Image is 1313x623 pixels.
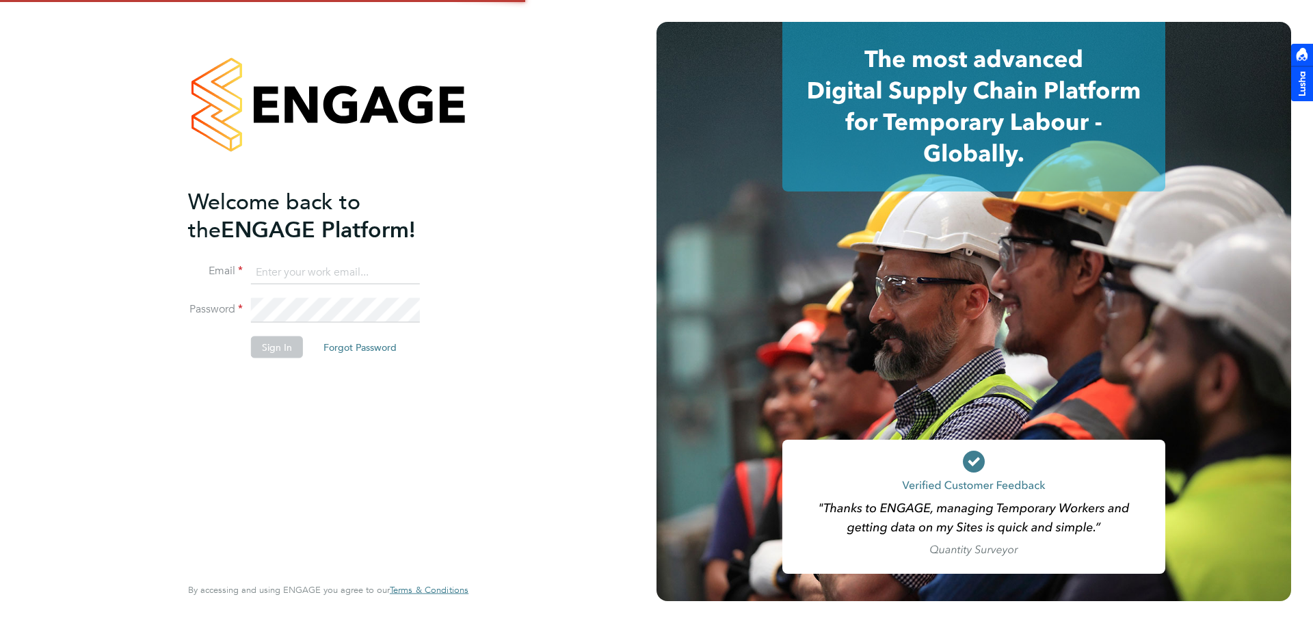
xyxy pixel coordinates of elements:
a: Terms & Conditions [390,585,468,596]
h2: ENGAGE Platform! [188,187,455,243]
label: Password [188,302,243,317]
input: Enter your work email... [251,260,420,284]
span: Terms & Conditions [390,584,468,596]
button: Sign In [251,336,303,358]
label: Email [188,264,243,278]
span: By accessing and using ENGAGE you agree to our [188,584,468,596]
button: Forgot Password [313,336,408,358]
span: Welcome back to the [188,188,360,243]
